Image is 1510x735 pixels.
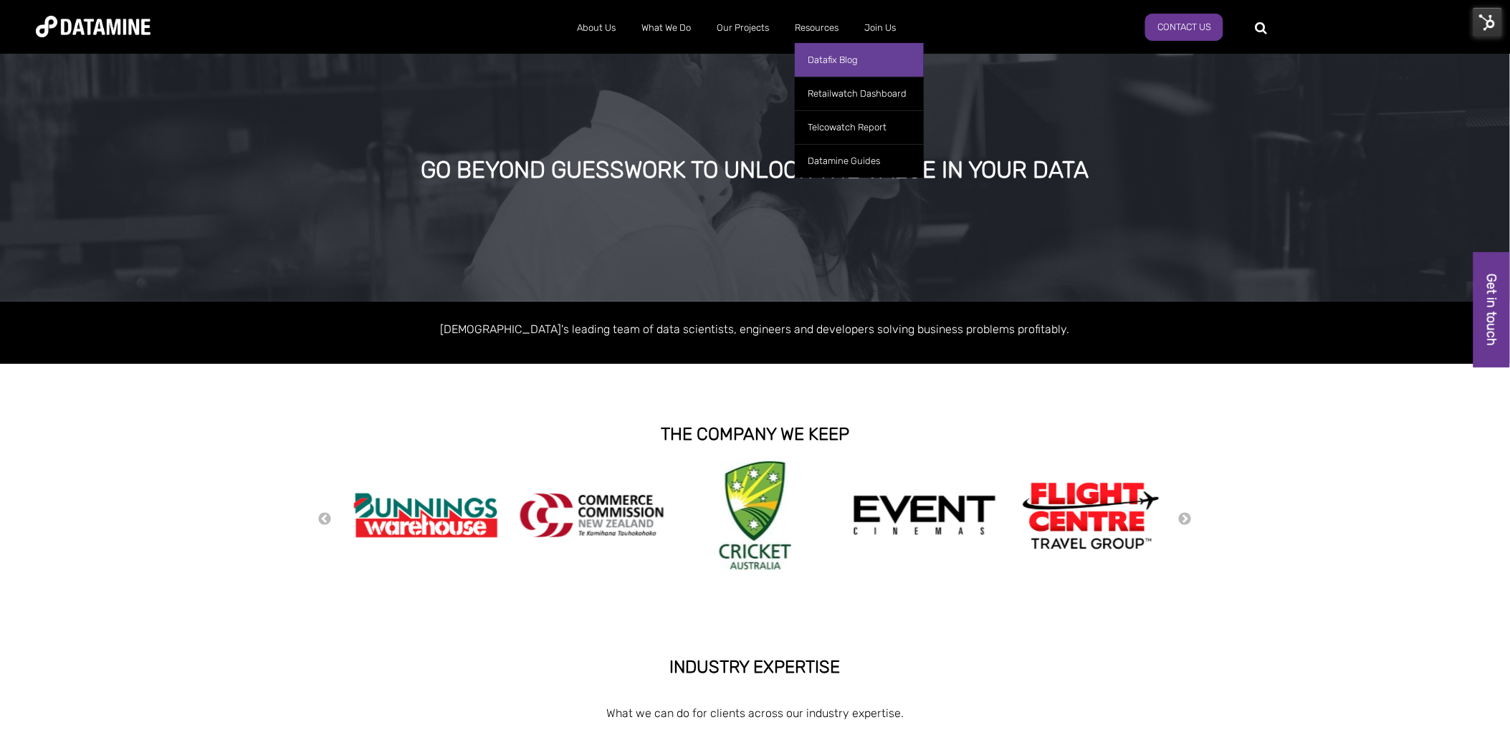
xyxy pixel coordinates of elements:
[1473,252,1510,367] a: Get in touch
[851,9,909,47] a: Join Us
[36,16,150,37] img: Datamine
[795,43,924,77] a: Datafix Blog
[1145,14,1223,41] a: Contact Us
[795,144,924,178] a: Datamine Guides
[520,494,664,537] img: commercecommission
[670,657,841,677] strong: INDUSTRY EXPERTISE
[1019,479,1162,552] img: Flight Centre
[704,9,782,47] a: Our Projects
[782,9,851,47] a: Resources
[1473,7,1503,37] img: HubSpot Tools Menu Toggle
[1178,511,1193,527] button: Next
[354,489,497,542] img: Bunnings Warehouse
[720,461,791,570] img: Cricket Australia
[853,495,996,537] img: event cinemas
[564,9,629,47] a: About Us
[347,320,1164,339] p: [DEMOGRAPHIC_DATA]'s leading team of data scientists, engineers and developers solving business p...
[795,110,924,144] a: Telcowatch Report
[606,706,904,720] span: What we can do for clients across our industry expertise.
[795,77,924,110] a: Retailwatch Dashboard
[169,158,1340,183] div: GO BEYOND GUESSWORK TO UNLOCK THE VALUE IN YOUR DATA
[661,424,849,444] strong: THE COMPANY WE KEEP
[629,9,704,47] a: What We Do
[318,511,333,527] button: Previous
